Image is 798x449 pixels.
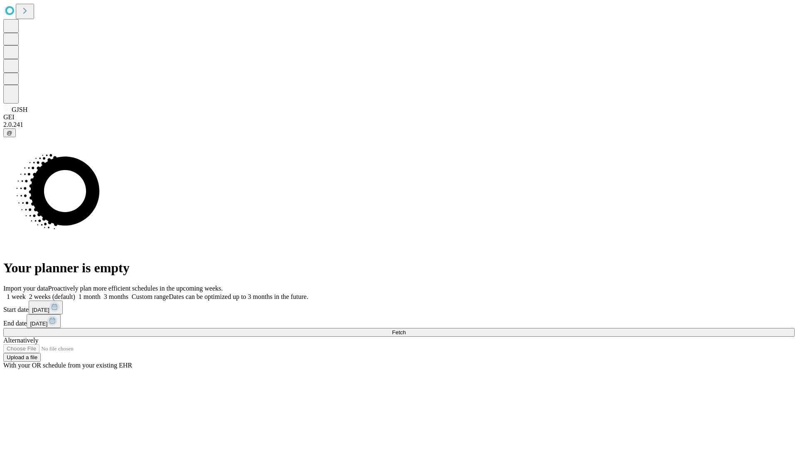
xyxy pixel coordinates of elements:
span: Alternatively [3,337,38,344]
span: 1 week [7,293,26,300]
span: @ [7,130,12,136]
button: [DATE] [27,314,61,328]
span: Proactively plan more efficient schedules in the upcoming weeks. [48,285,223,292]
span: With your OR schedule from your existing EHR [3,362,132,369]
span: [DATE] [30,321,47,327]
div: GEI [3,113,795,121]
span: 1 month [79,293,101,300]
span: [DATE] [32,307,49,313]
button: @ [3,128,16,137]
span: Import your data [3,285,48,292]
button: Upload a file [3,353,41,362]
span: Dates can be optimized up to 3 months in the future. [169,293,308,300]
div: End date [3,314,795,328]
button: [DATE] [29,301,63,314]
span: Custom range [132,293,169,300]
span: 3 months [104,293,128,300]
div: Start date [3,301,795,314]
div: 2.0.241 [3,121,795,128]
button: Fetch [3,328,795,337]
span: GJSH [12,106,27,113]
span: 2 weeks (default) [29,293,75,300]
h1: Your planner is empty [3,260,795,276]
span: Fetch [392,329,406,336]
